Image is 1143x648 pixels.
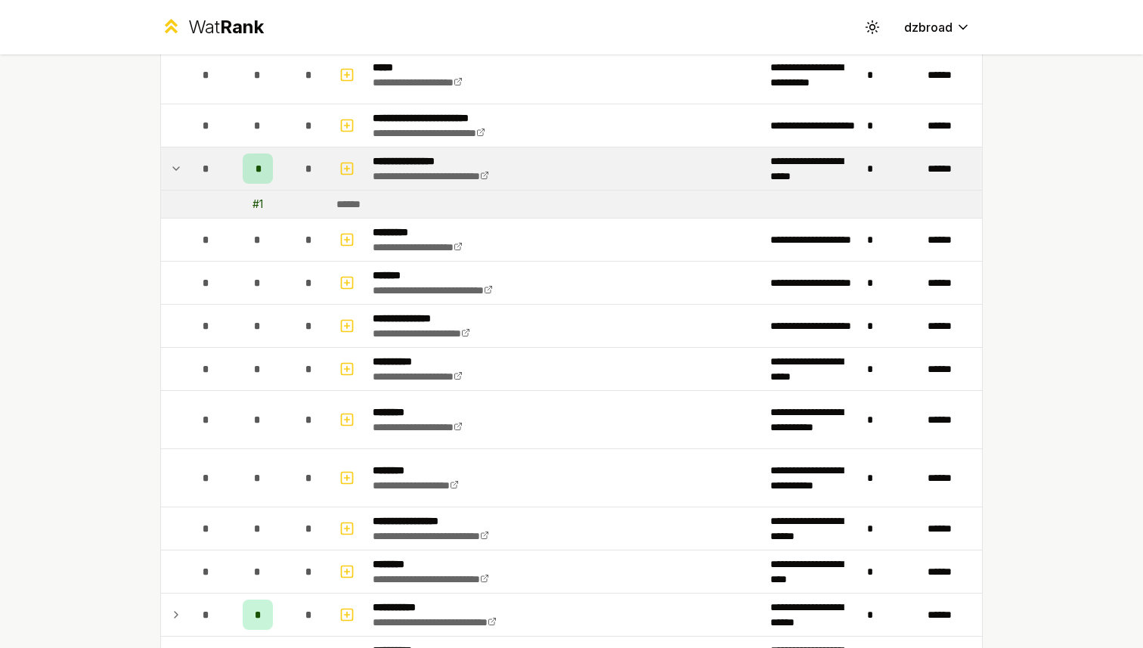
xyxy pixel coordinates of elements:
[904,18,952,36] span: dzbroad
[160,15,264,39] a: WatRank
[252,197,263,212] div: # 1
[188,15,264,39] div: Wat
[892,14,983,41] button: dzbroad
[220,16,264,38] span: Rank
